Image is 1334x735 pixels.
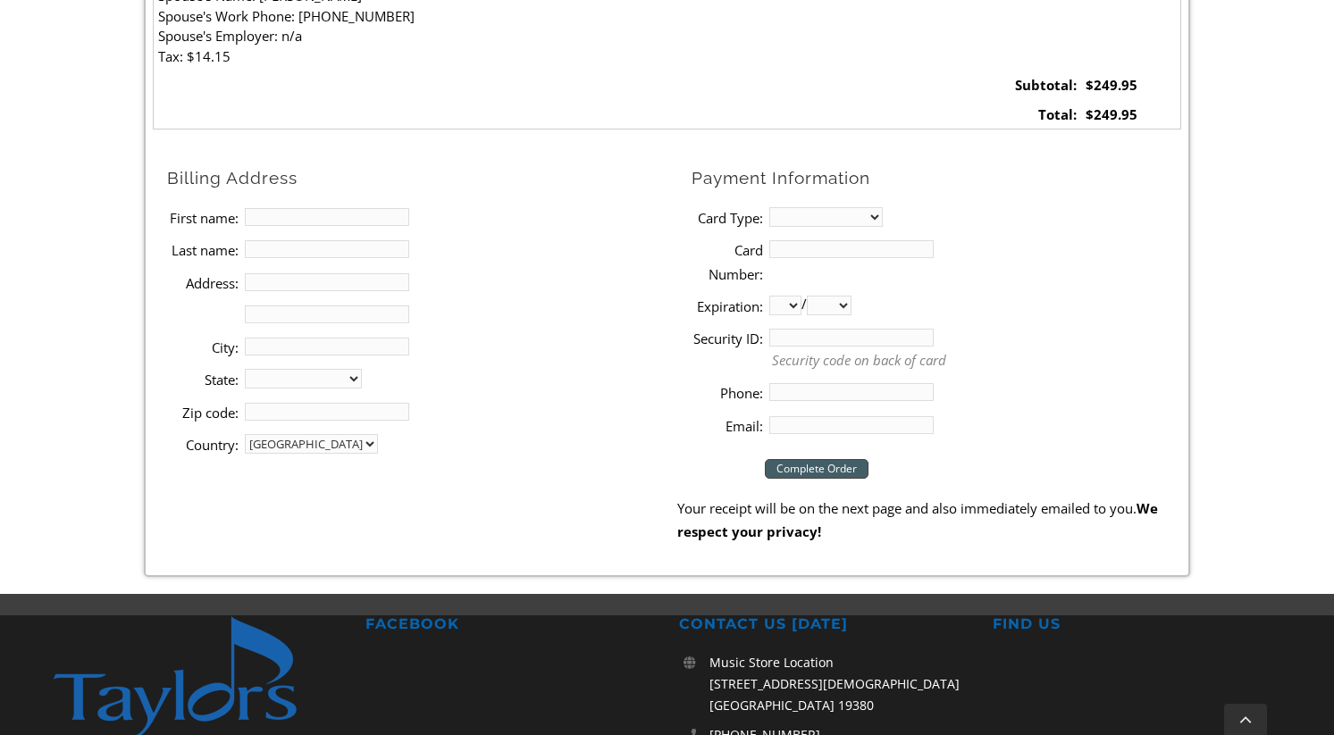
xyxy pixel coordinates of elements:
[692,289,1181,322] li: /
[167,368,239,391] label: State:
[677,497,1181,544] p: Your receipt will be on the next page and also immediately emailed to you.
[167,167,677,189] h2: Billing Address
[167,206,239,230] label: First name:
[245,434,378,454] select: country
[679,615,968,634] h2: CONTACT US [DATE]
[167,401,239,424] label: Zip code:
[1081,100,1181,129] td: $249.95
[993,615,1281,634] h2: FIND US
[245,369,362,388] select: State billing address
[692,295,763,318] label: Expiration:
[1081,71,1181,100] td: $249.95
[765,459,868,479] input: Complete Order
[692,167,1181,189] h2: Payment Information
[167,271,239,295] label: Address:
[772,350,1181,371] p: Security code on back of card
[692,238,763,286] label: Card Number:
[709,652,969,715] p: Music Store Location [STREET_ADDRESS][DEMOGRAPHIC_DATA] [GEOGRAPHIC_DATA] 19380
[692,206,763,230] label: Card Type:
[167,433,239,456] label: Country:
[692,327,763,350] label: Security ID:
[981,71,1081,100] td: Subtotal:
[692,414,763,438] label: Email:
[167,238,239,262] label: Last name:
[365,615,654,634] h2: FACEBOOK
[692,381,763,405] label: Phone:
[981,100,1081,129] td: Total:
[167,336,239,359] label: City:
